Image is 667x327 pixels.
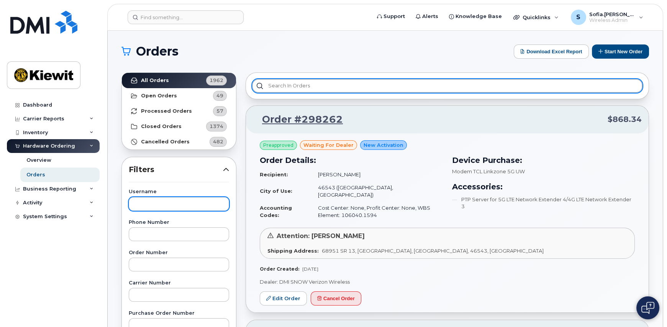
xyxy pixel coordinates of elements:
[311,201,442,222] td: Cost Center: None, Profit Center: None, WBS Element: 106040.1594
[210,77,223,84] span: 1962
[129,220,229,225] label: Phone Number
[129,189,229,194] label: Username
[122,119,236,134] a: Closed Orders1374
[311,168,442,181] td: [PERSON_NAME]
[260,266,299,272] strong: Order Created:
[452,181,635,192] h3: Accessories:
[322,248,544,254] span: 68951 SR 13, [GEOGRAPHIC_DATA], [GEOGRAPHIC_DATA], 46543, [GEOGRAPHIC_DATA]
[253,113,343,127] a: Order #298262
[260,291,307,306] a: Edit Order
[252,79,642,93] input: Search in orders
[592,44,649,59] button: Start New Order
[210,123,223,130] span: 1374
[364,141,403,149] span: New Activation
[267,248,319,254] strong: Shipping Address:
[260,171,288,177] strong: Recipient:
[129,250,229,255] label: Order Number
[452,168,525,174] span: Modem TCL Linkzone 5G UW
[263,142,293,149] span: Preapproved
[213,138,223,145] span: 482
[122,73,236,88] a: All Orders1962
[129,164,223,175] span: Filters
[141,77,169,84] strong: All Orders
[303,141,354,149] span: waiting for dealer
[260,154,443,166] h3: Order Details:
[141,139,190,145] strong: Cancelled Orders
[260,188,292,194] strong: City of Use:
[302,266,318,272] span: [DATE]
[122,88,236,104] a: Open Orders49
[129,281,229,286] label: Carrier Number
[452,196,635,210] li: PTP Server for 5G LTE Network Extender 4/4G LTE Network Extender 3
[216,92,223,99] span: 49
[122,104,236,119] a: Processed Orders57
[122,134,236,150] a: Cancelled Orders482
[260,205,292,218] strong: Accounting Codes:
[608,114,642,125] span: $868.34
[141,123,182,130] strong: Closed Orders
[452,154,635,166] h3: Device Purchase:
[141,108,192,114] strong: Processed Orders
[260,278,635,286] p: Dealer: DMI SNOW Verizon Wireless
[129,311,229,316] label: Purchase Order Number
[141,93,177,99] strong: Open Orders
[311,291,361,306] button: Cancel Order
[514,44,589,59] button: Download Excel Report
[311,181,442,201] td: 46543 ([GEOGRAPHIC_DATA], [GEOGRAPHIC_DATA])
[136,46,179,57] span: Orders
[216,107,223,115] span: 57
[641,302,654,314] img: Open chat
[277,232,365,240] span: Attention: [PERSON_NAME]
